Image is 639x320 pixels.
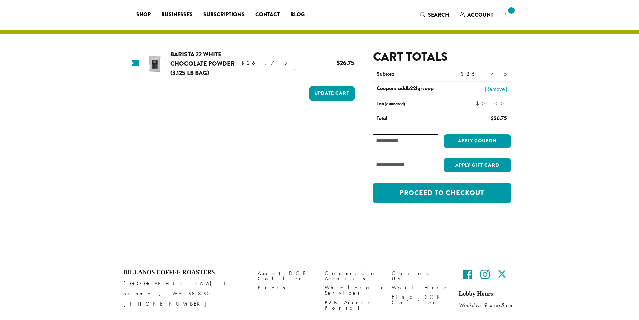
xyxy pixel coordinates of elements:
th: Subtotal [373,67,456,81]
span: $ [337,58,340,67]
a: B2B Access Portal [325,298,382,312]
a: About DCR Coffee [258,269,315,283]
input: Product quantity [294,57,315,70]
small: (estimated) [385,101,405,107]
h4: Dillanos Coffee Roasters [123,269,248,276]
span: Businesses [161,11,193,19]
a: Barista 22 White Chocolate Powder (3.125 lb bag) [170,50,235,77]
h2: Cart totals [373,50,511,64]
p: [GEOGRAPHIC_DATA] E Sumner, WA 98390 [PHONE_NUMBER] [123,279,248,309]
th: Coupon: addb22lgscoop [373,82,456,97]
span: $ [491,115,494,122]
a: Contact Us [392,269,449,283]
bdi: 26.75 [491,115,507,122]
bdi: 26.75 [337,58,354,67]
span: $ [476,100,482,107]
a: Subscriptions [198,9,250,20]
a: Wholesale Services [325,283,382,298]
span: Subscriptions [203,11,245,19]
span: $ [461,70,466,77]
a: Shop [131,9,156,20]
bdi: 26.75 [461,70,507,77]
img: Barista 22 Sweet Ground White Chocolate Powder [144,53,165,75]
a: Blog [285,9,310,20]
span: Account [467,11,493,19]
a: Commercial Accounts [325,269,382,283]
button: Update cart [309,86,355,101]
a: Work Here [392,283,449,292]
span: Blog [290,11,305,19]
th: Total [373,111,456,126]
button: Apply Gift Card [444,158,511,172]
span: Contact [255,11,280,19]
a: [Remove] [459,84,507,93]
bdi: 0.00 [476,100,507,107]
button: Apply coupon [444,134,511,148]
span: Shop [136,11,151,19]
th: Tax [373,97,470,111]
span: Search [428,11,449,19]
span: $ [241,59,247,66]
a: Remove this item [132,60,139,66]
h5: Lobby Hours: [459,290,516,298]
a: Account [455,9,499,20]
a: Businesses [156,9,198,20]
a: Contact [250,9,285,20]
a: Press [258,283,315,292]
em: Weekdays 9 am to 5 pm [459,302,512,309]
bdi: 26.75 [241,59,287,66]
a: Find DCR Coffee [392,292,449,307]
a: Search [415,9,455,20]
a: Proceed to checkout [373,183,511,203]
